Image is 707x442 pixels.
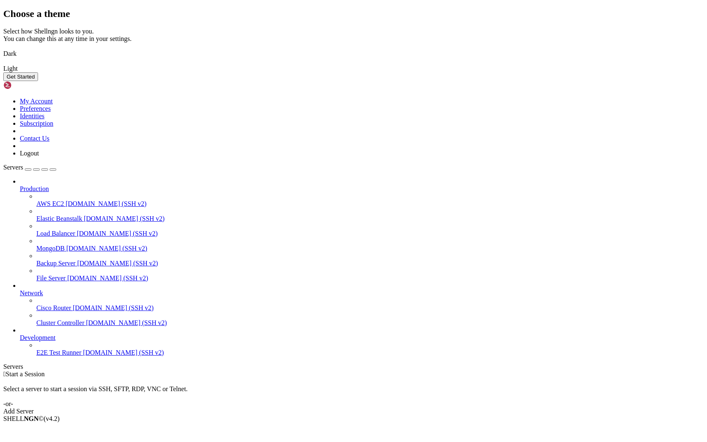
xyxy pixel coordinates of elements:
a: Cisco Router [DOMAIN_NAME] (SSH v2) [36,304,704,312]
span: [DOMAIN_NAME] (SSH v2) [83,349,164,356]
span: Development [20,334,55,341]
li: Load Balancer [DOMAIN_NAME] (SSH v2) [36,222,704,237]
span: [DOMAIN_NAME] (SSH v2) [67,275,148,282]
li: Development [20,327,704,356]
li: Backup Server [DOMAIN_NAME] (SSH v2) [36,252,704,267]
span: Cisco Router [36,304,71,311]
a: Contact Us [20,135,50,142]
a: Load Balancer [DOMAIN_NAME] (SSH v2) [36,230,704,237]
b: NGN [24,415,39,422]
span: [DOMAIN_NAME] (SSH v2) [77,260,158,267]
li: AWS EC2 [DOMAIN_NAME] (SSH v2) [36,193,704,208]
span: File Server [36,275,66,282]
a: AWS EC2 [DOMAIN_NAME] (SSH v2) [36,200,704,208]
a: Production [20,185,704,193]
li: Production [20,178,704,282]
span: [DOMAIN_NAME] (SSH v2) [84,215,165,222]
li: Cluster Controller [DOMAIN_NAME] (SSH v2) [36,312,704,327]
span: Elastic Beanstalk [36,215,82,222]
div: Servers [3,363,704,370]
li: MongoDB [DOMAIN_NAME] (SSH v2) [36,237,704,252]
span: Start a Session [6,370,45,377]
div: Select how Shellngn looks to you. You can change this at any time in your settings. [3,28,704,43]
span: [DOMAIN_NAME] (SSH v2) [66,200,147,207]
img: Shellngn [3,81,51,89]
a: Elastic Beanstalk [DOMAIN_NAME] (SSH v2) [36,215,704,222]
span: 4.2.0 [44,415,60,422]
div: Select a server to start a session via SSH, SFTP, RDP, VNC or Telnet. -or- [3,378,704,408]
div: Add Server [3,408,704,415]
a: MongoDB [DOMAIN_NAME] (SSH v2) [36,245,704,252]
a: Network [20,289,704,297]
a: Development [20,334,704,342]
span: Load Balancer [36,230,75,237]
button: Get Started [3,72,38,81]
li: File Server [DOMAIN_NAME] (SSH v2) [36,267,704,282]
span: SHELL © [3,415,60,422]
a: Identities [20,112,45,119]
span: Servers [3,164,23,171]
h2: Choose a theme [3,8,704,19]
a: Servers [3,164,56,171]
span: Backup Server [36,260,76,267]
span:  [3,370,6,377]
span: Network [20,289,43,296]
span: E2E Test Runner [36,349,81,356]
span: Production [20,185,49,192]
div: Light [3,65,704,72]
a: Cluster Controller [DOMAIN_NAME] (SSH v2) [36,319,704,327]
span: [DOMAIN_NAME] (SSH v2) [73,304,154,311]
a: File Server [DOMAIN_NAME] (SSH v2) [36,275,704,282]
li: Network [20,282,704,327]
li: E2E Test Runner [DOMAIN_NAME] (SSH v2) [36,342,704,356]
a: Logout [20,150,39,157]
a: E2E Test Runner [DOMAIN_NAME] (SSH v2) [36,349,704,356]
a: Backup Server [DOMAIN_NAME] (SSH v2) [36,260,704,267]
li: Cisco Router [DOMAIN_NAME] (SSH v2) [36,297,704,312]
li: Elastic Beanstalk [DOMAIN_NAME] (SSH v2) [36,208,704,222]
span: [DOMAIN_NAME] (SSH v2) [86,319,167,326]
span: [DOMAIN_NAME] (SSH v2) [66,245,147,252]
span: [DOMAIN_NAME] (SSH v2) [77,230,158,237]
div: Dark [3,50,704,57]
a: Preferences [20,105,51,112]
a: My Account [20,98,53,105]
a: Subscription [20,120,53,127]
span: AWS EC2 [36,200,64,207]
span: Cluster Controller [36,319,84,326]
span: MongoDB [36,245,64,252]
